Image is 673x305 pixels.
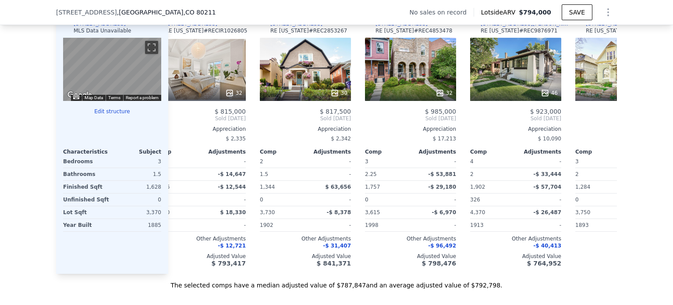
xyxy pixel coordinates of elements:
button: Keyboard shortcuts [73,95,79,99]
div: Other Adjustments [260,235,351,242]
div: Year Built [63,219,110,231]
span: 0 [365,197,368,203]
span: , [GEOGRAPHIC_DATA] [117,8,216,17]
div: RE [US_STATE] # REC9876971 [481,27,558,34]
div: Comp [260,148,305,155]
div: 32 [225,89,242,97]
div: Finished Sqft [63,181,110,193]
div: - [307,219,351,231]
span: -$ 33,444 [533,171,561,177]
div: Adjustments [200,148,246,155]
div: 32 [436,89,453,97]
span: -$ 26,487 [533,209,561,215]
span: -$ 53,881 [428,171,456,177]
span: $ 2,342 [331,136,351,142]
span: Sold [DATE] [365,115,456,122]
div: Comp [365,148,411,155]
div: Map [63,38,161,101]
span: -$ 31,407 [323,243,351,249]
div: 2.25 [365,168,409,180]
div: Appreciation [470,126,561,133]
span: $ 817,500 [320,108,351,115]
div: - [517,194,561,206]
div: - [412,155,456,168]
span: Sold [DATE] [470,115,561,122]
span: $ 10,090 [538,136,561,142]
div: Other Adjustments [575,235,666,242]
span: -$ 96,492 [428,243,456,249]
div: Other Adjustments [470,235,561,242]
div: 1902 [260,219,304,231]
span: 0 [260,197,263,203]
div: Comp [575,148,621,155]
span: 3 [575,158,579,165]
span: $ 2,335 [226,136,246,142]
div: Adjustments [516,148,561,155]
button: SAVE [562,4,592,20]
span: $ 17,213 [433,136,456,142]
div: - [412,219,456,231]
div: RE [US_STATE] # REC2853267 [270,27,347,34]
span: 3 [365,158,368,165]
div: MLS Data Unavailable [74,27,131,34]
div: 1913 [470,219,514,231]
span: 0 [575,197,579,203]
div: 1,628 [114,181,161,193]
a: Report a problem [126,95,159,100]
span: 1,757 [365,184,380,190]
div: Adjusted Value [155,253,246,260]
div: 30 [330,89,347,97]
div: - [412,194,456,206]
div: 1.5 [260,168,304,180]
span: [STREET_ADDRESS] [56,8,117,17]
div: 1885 [114,219,161,231]
div: Comp [155,148,200,155]
span: 1,344 [260,184,275,190]
span: 1,284 [575,184,590,190]
span: , CO 80211 [183,9,216,16]
div: 1.75 [155,168,198,180]
div: Comp [470,148,516,155]
div: 46 [541,89,558,97]
div: Unfinished Sqft [63,194,110,206]
span: 326 [470,197,480,203]
span: $ 764,952 [527,260,561,267]
div: Bathrooms [63,168,110,180]
div: 3,370 [114,206,161,219]
div: - [202,219,246,231]
span: $ 815,000 [215,108,246,115]
span: 1,902 [470,184,485,190]
span: 2 [260,158,263,165]
span: Sold [DATE] [260,115,351,122]
span: 3,730 [260,209,275,215]
div: No sales on record [410,8,474,17]
div: The selected comps have a median adjusted value of $787,847 and an average adjusted value of $792... [56,274,617,290]
span: -$ 29,180 [428,184,456,190]
div: 1998 [365,219,409,231]
img: Google [65,90,94,101]
div: - [202,155,246,168]
div: Appreciation [260,126,351,133]
span: Sold [DATE] [155,115,246,122]
span: 3,750 [575,209,590,215]
div: Lot Sqft [63,206,110,219]
div: Adjusted Value [575,253,666,260]
button: Toggle fullscreen view [145,41,158,54]
a: Open this area in Google Maps (opens a new window) [65,90,94,101]
div: RE [US_STATE] # REC8910893 [586,27,663,34]
div: Characteristics [63,148,112,155]
div: - [307,194,351,206]
div: - [307,168,351,180]
div: 3 [114,155,161,168]
span: -$ 12,721 [218,243,246,249]
div: - [202,194,246,206]
div: Appreciation [575,126,666,133]
div: Subject [112,148,161,155]
span: Lotside ARV [481,8,519,17]
div: - [517,219,561,231]
span: 3,615 [365,209,380,215]
div: Appreciation [365,126,456,133]
div: Other Adjustments [365,235,456,242]
span: -$ 8,378 [327,209,351,215]
span: 4,370 [470,209,485,215]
